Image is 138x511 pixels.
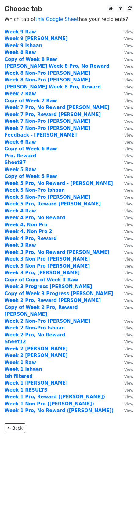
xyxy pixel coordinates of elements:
a: View [118,36,133,41]
a: ish filtered [5,374,33,379]
small: View [124,264,133,269]
a: View [118,387,133,393]
small: View [124,71,133,76]
small: View [124,64,133,69]
a: Week 5 Non-Pro Ishaan [5,187,65,193]
strong: Week 4 Pro, No Reward [5,215,65,220]
strong: Week 4, Non Pro 2 [5,229,52,234]
a: Week 2 [PERSON_NAME] [5,353,68,358]
small: View [124,229,133,234]
a: Week 2 Pro, Reward [PERSON_NAME] [5,298,101,303]
small: View [124,195,133,200]
small: View [124,340,133,344]
small: View [124,298,133,303]
a: View [118,346,133,351]
small: View [124,181,133,186]
strong: Copy of Week 2 Pro, Reward [PERSON_NAME] [5,305,78,317]
small: View [124,333,133,337]
small: View [124,243,133,248]
small: View [124,57,133,62]
strong: Week 3 Pro, [PERSON_NAME] [5,270,80,276]
a: View [118,84,133,90]
a: Copy of Week 3 Progress [PERSON_NAME] [5,291,113,296]
strong: Week 3 Progress [PERSON_NAME] [5,284,92,289]
small: View [124,271,133,275]
a: Week 5 Raw [5,167,36,172]
a: Week 3 Pro, No Reward [PERSON_NAME] [5,250,109,255]
a: Week 2 [PERSON_NAME] [5,346,68,351]
a: View [118,118,133,124]
small: View [124,188,133,193]
a: Week 1 Pro, No Reward ([PERSON_NAME]) [5,408,114,413]
a: View [118,139,133,145]
a: View [118,187,133,193]
strong: Week 1 Pro, Reward ([PERSON_NAME]) [5,394,105,400]
a: View [118,263,133,269]
a: View [118,63,133,69]
small: View [124,147,133,151]
small: View [124,216,133,220]
a: Week 4, Non Pro [5,222,47,227]
strong: Week 9 Ishaan [5,43,42,48]
a: Week 4 Pro, Reward [5,236,57,241]
a: ← Back [5,423,25,433]
a: Week 1 Ishaan [5,366,42,372]
a: View [118,215,133,220]
a: Week 2 Non-Pro [PERSON_NAME] [5,318,90,324]
small: View [124,43,133,48]
a: Week 5 Pro, Reward [PERSON_NAME] [5,201,101,207]
a: View [118,194,133,200]
a: View [118,360,133,365]
a: View [118,201,133,207]
small: View [124,278,133,282]
strong: [PERSON_NAME] Week 8 Pro, No Reward [5,63,109,69]
small: View [124,126,133,131]
strong: Week 1 Non Pro ([PERSON_NAME]) [5,401,94,407]
a: View [118,318,133,324]
a: View [118,167,133,172]
a: Week 7 Non-Pro [PERSON_NAME] [5,126,90,131]
a: Pro, Reward [5,153,36,159]
small: View [124,154,133,158]
small: View [124,30,133,34]
a: Week 3 Non Pro [PERSON_NAME] [5,263,90,269]
a: View [118,242,133,248]
a: View [118,50,133,55]
a: View [118,298,133,303]
a: Week 5 Pro, No Reward - [PERSON_NAME] [5,181,113,186]
strong: Copy of Week 6 Raw [5,146,57,152]
a: View [118,270,133,276]
small: View [124,133,133,137]
a: View [118,394,133,400]
a: View [118,250,133,255]
small: View [124,50,133,55]
small: View [124,353,133,358]
strong: Week 1 [PERSON_NAME] [5,380,68,386]
small: View [124,119,133,124]
a: Week 2 Non-Pro Ishaan [5,325,65,331]
a: Copy of Week 7 Raw [5,98,57,103]
a: Week 8 Non-Pro [PERSON_NAME] [5,77,90,83]
small: View [124,174,133,179]
strong: Week 7 Raw [5,91,36,96]
a: Week 9 Raw [5,29,36,35]
strong: Week 3 Raw [5,242,36,248]
a: Week 8 Raw [5,50,36,55]
strong: [PERSON_NAME] Week 8 Pro, Reward [5,84,101,90]
strong: Sheet37 [5,160,26,165]
a: View [118,408,133,413]
a: View [118,57,133,62]
small: View [124,367,133,372]
p: Which tab of has your recipients? [5,16,133,22]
